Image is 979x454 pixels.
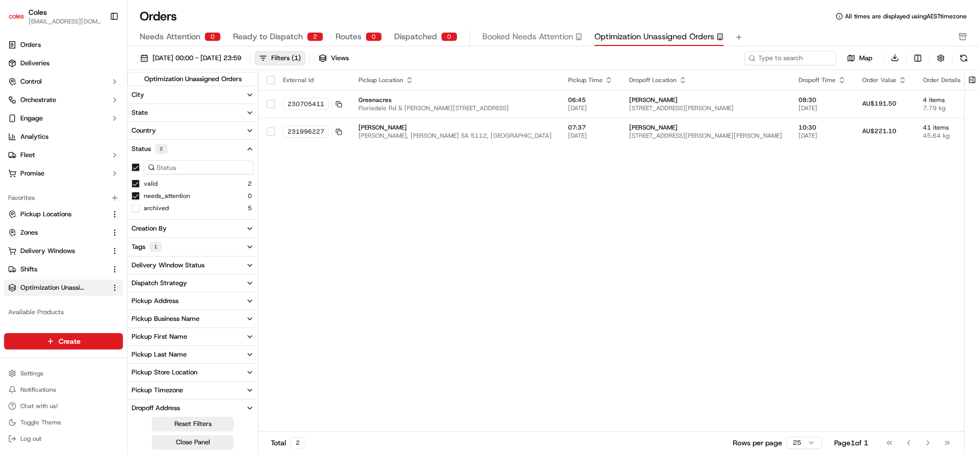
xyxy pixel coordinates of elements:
[20,324,43,333] span: Nash AI
[4,320,123,337] button: Nash AI
[132,108,148,117] div: State
[59,336,81,346] span: Create
[10,10,31,31] img: Nash
[288,100,324,108] span: 230705411
[136,51,246,65] button: [DATE] 00:00 - [DATE] 23:59
[29,17,101,26] span: [EMAIL_ADDRESS][DOMAIN_NAME]
[20,77,42,86] span: Control
[482,31,573,43] span: Booked Needs Attention
[798,123,846,132] span: 10:30
[152,435,234,449] button: Close Panel
[204,32,221,41] div: 0
[155,144,168,154] div: 2
[20,150,35,160] span: Fleet
[568,132,613,140] span: [DATE]
[4,190,123,206] div: Favorites
[132,144,168,154] div: Status
[314,51,353,65] button: Views
[568,123,613,132] span: 07:37
[568,76,613,84] div: Pickup Time
[144,74,242,84] div: Optimization Unassigned Orders
[441,32,457,41] div: 0
[4,383,123,397] button: Notifications
[152,417,234,431] button: Reset Filters
[254,51,305,65] button: Filters(1)
[4,73,123,90] button: Control
[862,99,896,108] span: AU$191.50
[101,173,123,181] span: Pylon
[20,402,58,410] span: Chat with us!
[957,51,971,65] button: Refresh
[20,114,43,123] span: Engage
[132,386,183,395] div: Pickup Timezone
[288,128,324,136] span: 231996227
[8,324,119,333] a: Nash AI
[923,96,974,104] span: 4 items
[152,54,241,63] span: [DATE] 00:00 - [DATE] 23:59
[336,31,362,43] span: Routes
[127,328,258,345] button: Pickup First Name
[144,192,190,200] button: needs_attention
[127,364,258,381] button: Pickup Store Location
[8,246,107,256] a: Delivery Windows
[127,220,258,237] button: Creation By
[132,296,178,306] div: Pickup Address
[27,66,184,77] input: Got a question? Start typing here...
[331,54,349,63] span: Views
[127,274,258,292] button: Dispatch Strategy
[283,76,342,84] div: External Id
[271,54,301,63] div: Filters
[6,144,82,162] a: 📗Knowledge Base
[283,125,342,138] button: 231996227
[358,104,552,112] span: Floriedale Rd & [PERSON_NAME][STREET_ADDRESS]
[8,210,107,219] a: Pickup Locations
[923,104,974,112] span: 7.79 kg
[20,210,71,219] span: Pickup Locations
[20,95,56,105] span: Orchestrate
[4,92,123,108] button: Orchestrate
[4,129,123,145] a: Analytics
[4,165,123,182] button: Promise
[8,265,107,274] a: Shifts
[20,386,56,394] span: Notifications
[127,140,258,158] button: Status2
[248,192,252,200] span: 0
[20,40,41,49] span: Orders
[4,333,123,349] button: Create
[629,104,782,112] span: [STREET_ADDRESS][PERSON_NAME]
[271,437,305,448] div: Total
[96,148,164,158] span: API Documentation
[132,224,167,233] div: Creation By
[923,123,974,132] span: 41 items
[132,126,156,135] div: Country
[35,108,129,116] div: We're available if you need us!
[20,283,85,292] span: Optimization Unassigned Orders
[132,279,187,288] div: Dispatch Strategy
[923,76,974,84] div: Order Details
[127,86,258,104] button: City
[127,104,258,121] button: State
[144,180,158,188] label: valid
[4,280,123,296] button: Optimization Unassigned Orders
[132,90,144,99] div: City
[248,204,252,212] span: 5
[248,180,252,188] span: 2
[144,204,169,212] label: archived
[127,382,258,399] button: Pickup Timezone
[29,7,47,17] button: Coles
[834,438,868,448] div: Page 1 of 1
[127,346,258,363] button: Pickup Last Name
[4,243,123,259] button: Delivery Windows
[4,147,123,163] button: Fleet
[798,132,846,140] span: [DATE]
[4,366,123,381] button: Settings
[358,132,552,140] span: [PERSON_NAME], [PERSON_NAME] SA 5112, [GEOGRAPHIC_DATA]
[20,59,49,68] span: Deliveries
[290,437,305,448] div: 2
[4,4,106,29] button: ColesColes[EMAIL_ADDRESS][DOMAIN_NAME]
[132,242,162,252] div: Tags
[82,144,168,162] a: 💻API Documentation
